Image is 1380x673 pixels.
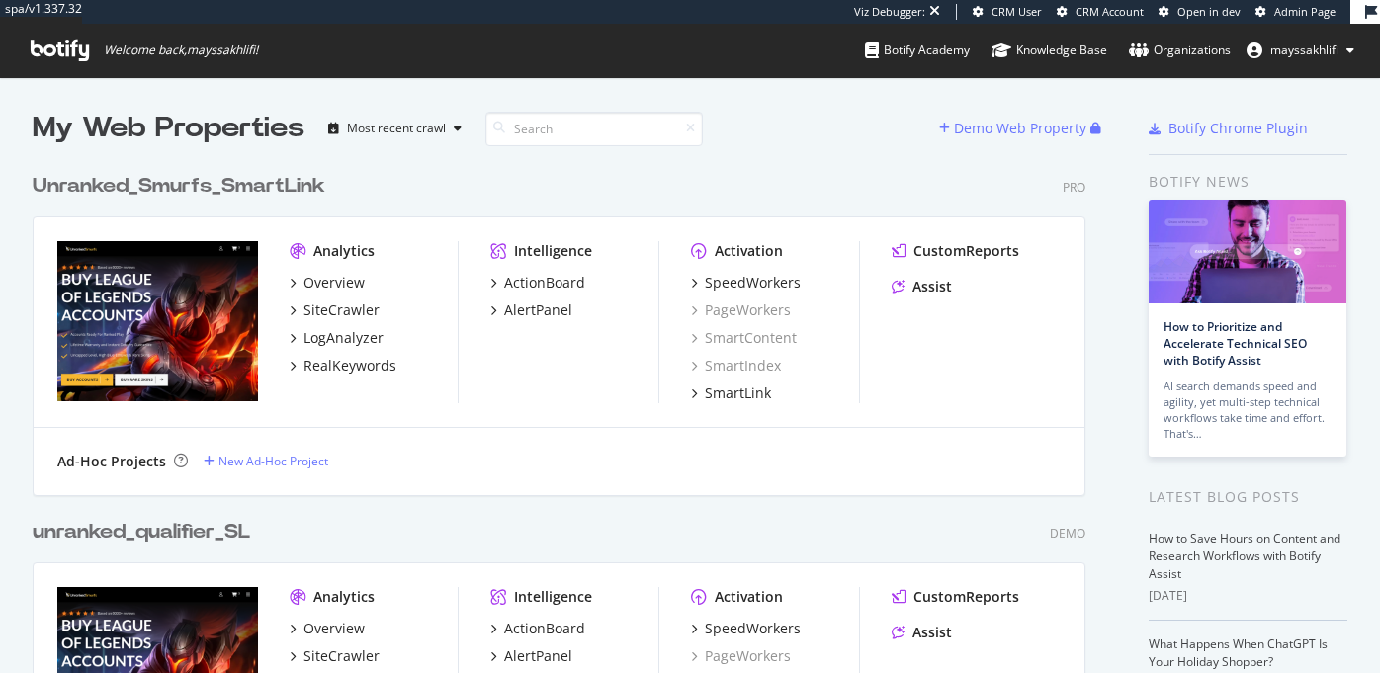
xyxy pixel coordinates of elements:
a: Organizations [1129,24,1231,77]
div: Knowledge Base [992,41,1107,60]
a: PageWorkers [691,300,791,320]
img: unranked_smurfs_smartlink-keepthis [57,241,258,401]
a: SpeedWorkers [691,273,801,293]
a: SmartIndex [691,356,781,376]
a: SmartLink [691,383,771,403]
a: SiteCrawler [290,300,380,320]
a: How to Save Hours on Content and Research Workflows with Botify Assist [1149,530,1340,582]
div: [DATE] [1149,587,1347,605]
div: SiteCrawler [303,300,380,320]
div: SpeedWorkers [705,273,801,293]
a: Assist [892,277,952,296]
span: Welcome back, mayssakhlifi ! [104,42,258,58]
span: Admin Page [1274,4,1336,19]
div: My Web Properties [33,109,304,148]
div: Analytics [313,587,375,607]
div: Organizations [1129,41,1231,60]
a: AlertPanel [490,300,572,320]
div: Demo [1050,525,1085,542]
a: Botify Chrome Plugin [1149,119,1308,138]
a: PageWorkers [691,646,791,666]
div: Pro [1063,179,1085,196]
a: SpeedWorkers [691,619,801,638]
button: mayssakhlifi [1231,35,1370,66]
a: Overview [290,273,365,293]
a: CustomReports [892,587,1019,607]
div: SmartLink [705,383,771,403]
div: CustomReports [913,241,1019,261]
a: CRM User [973,4,1042,20]
div: Latest Blog Posts [1149,486,1347,508]
div: Overview [303,273,365,293]
div: Activation [715,241,783,261]
div: ActionBoard [504,619,585,638]
span: CRM User [992,4,1042,19]
div: Unranked_Smurfs_SmartLink [33,172,325,201]
div: Overview [303,619,365,638]
div: Analytics [313,241,375,261]
div: Ad-Hoc Projects [57,452,166,471]
a: LogAnalyzer [290,328,384,348]
div: Most recent crawl [347,123,446,134]
div: Botify Chrome Plugin [1168,119,1308,138]
div: Intelligence [514,587,592,607]
div: SpeedWorkers [705,619,801,638]
div: CustomReports [913,587,1019,607]
a: Botify Academy [865,24,970,77]
div: AlertPanel [504,646,572,666]
div: LogAnalyzer [303,328,384,348]
a: CustomReports [892,241,1019,261]
div: Botify news [1149,171,1347,193]
div: Demo Web Property [954,119,1086,138]
a: AlertPanel [490,646,572,666]
a: Demo Web Property [939,120,1090,136]
div: New Ad-Hoc Project [218,453,328,469]
img: How to Prioritize and Accelerate Technical SEO with Botify Assist [1149,200,1346,303]
span: Open in dev [1177,4,1241,19]
a: SmartContent [691,328,797,348]
a: Assist [892,623,952,642]
a: How to Prioritize and Accelerate Technical SEO with Botify Assist [1164,318,1307,369]
input: Search [485,112,703,146]
a: Open in dev [1159,4,1241,20]
div: AI search demands speed and agility, yet multi-step technical workflows take time and effort. Tha... [1164,379,1332,442]
div: Assist [912,623,952,642]
button: Demo Web Property [939,113,1090,144]
a: ActionBoard [490,619,585,638]
div: Assist [912,277,952,296]
div: SiteCrawler [303,646,380,666]
a: Knowledge Base [992,24,1107,77]
span: CRM Account [1076,4,1144,19]
div: Activation [715,587,783,607]
div: Intelligence [514,241,592,261]
a: SiteCrawler [290,646,380,666]
a: RealKeywords [290,356,396,376]
div: Viz Debugger: [854,4,925,20]
a: What Happens When ChatGPT Is Your Holiday Shopper? [1149,635,1328,670]
div: unranked_qualifier_SL [33,518,250,547]
a: unranked_qualifier_SL [33,518,258,547]
button: Most recent crawl [320,113,470,144]
div: RealKeywords [303,356,396,376]
a: Admin Page [1255,4,1336,20]
a: Overview [290,619,365,638]
div: AlertPanel [504,300,572,320]
div: ActionBoard [504,273,585,293]
a: Unranked_Smurfs_SmartLink [33,172,333,201]
a: ActionBoard [490,273,585,293]
a: New Ad-Hoc Project [204,453,328,469]
div: Botify Academy [865,41,970,60]
span: mayssakhlifi [1270,42,1338,58]
a: CRM Account [1057,4,1144,20]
